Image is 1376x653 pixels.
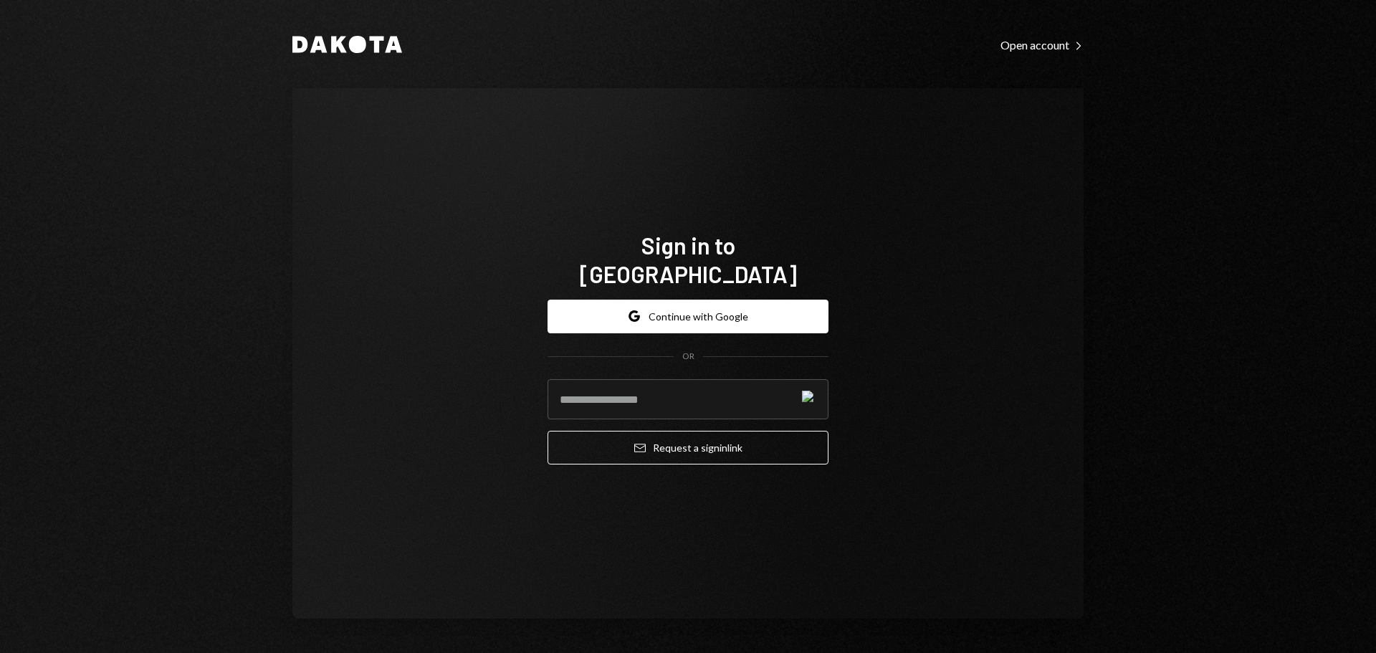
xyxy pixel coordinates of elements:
[1000,37,1084,52] a: Open account
[802,391,813,408] img: productIconColored.f2433d9a.svg
[548,431,828,464] button: Request a signinlink
[548,300,828,333] button: Continue with Google
[548,231,828,288] h1: Sign in to [GEOGRAPHIC_DATA]
[682,351,694,363] div: OR
[1000,38,1084,52] div: Open account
